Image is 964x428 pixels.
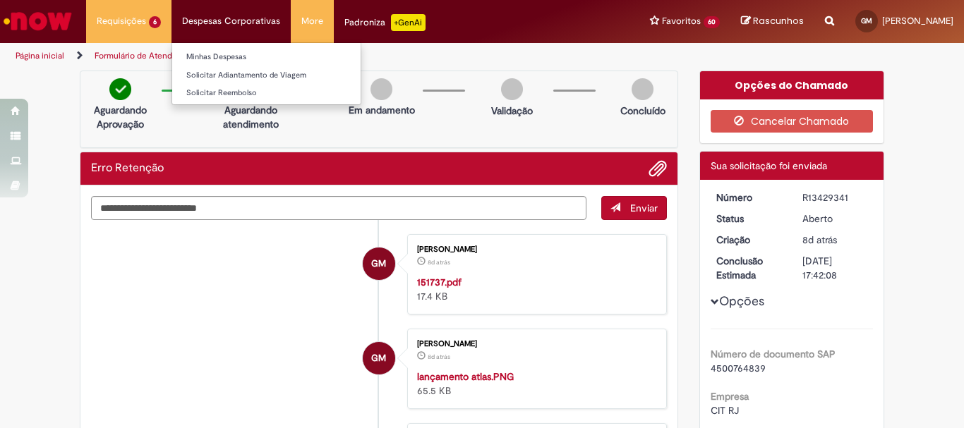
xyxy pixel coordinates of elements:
[370,78,392,100] img: img-circle-grey.png
[706,212,793,226] dt: Status
[802,233,837,246] span: 8d atrás
[172,49,361,65] a: Minhas Despesas
[649,159,667,178] button: Adicionar anexos
[802,233,868,247] div: 19/08/2025 15:42:04
[91,162,164,175] h2: Erro Retenção Histórico de tíquete
[711,110,874,133] button: Cancelar Chamado
[662,14,701,28] span: Favoritos
[706,254,793,282] dt: Conclusão Estimada
[711,362,766,374] span: 4500764839
[217,103,285,131] p: Aguardando atendimento
[417,369,652,398] div: 65.5 KB
[753,14,804,27] span: Rascunhos
[630,202,658,214] span: Enviar
[428,353,450,361] time: 19/08/2025 15:42:00
[417,276,462,288] a: 151737.pdf
[706,190,793,204] dt: Número
[802,190,868,204] div: R13429341
[344,14,426,31] div: Padroniza
[417,370,514,383] a: lançamento atlas.PNG
[91,196,586,220] textarea: Digite sua mensagem aqui...
[16,50,64,61] a: Página inicial
[149,16,161,28] span: 6
[172,68,361,83] a: Solicitar Adiantamento de Viagem
[391,14,426,31] p: +GenAi
[632,78,653,100] img: img-circle-grey.png
[501,78,523,100] img: img-circle-grey.png
[417,275,652,303] div: 17.4 KB
[491,104,533,118] p: Validação
[428,258,450,267] span: 8d atrás
[97,14,146,28] span: Requisições
[1,7,74,35] img: ServiceNow
[711,348,836,360] b: Número de documento SAP
[882,15,953,27] span: [PERSON_NAME]
[428,258,450,267] time: 19/08/2025 15:42:00
[861,16,872,25] span: GM
[172,85,361,101] a: Solicitar Reembolso
[363,342,395,374] div: Gabriel Marques
[182,14,280,28] span: Despesas Corporativas
[711,159,827,172] span: Sua solicitação foi enviada
[704,16,720,28] span: 60
[95,50,199,61] a: Formulário de Atendimento
[417,245,652,254] div: [PERSON_NAME]
[371,247,386,281] span: GM
[741,15,804,28] a: Rascunhos
[711,390,749,403] b: Empresa
[171,42,361,105] ul: Despesas Corporativas
[371,341,386,375] span: GM
[86,103,155,131] p: Aguardando Aprovação
[349,103,415,117] p: Em andamento
[802,212,868,226] div: Aberto
[700,71,884,99] div: Opções do Chamado
[802,233,837,246] time: 19/08/2025 15:42:04
[428,353,450,361] span: 8d atrás
[363,247,395,280] div: Gabriel Marques
[301,14,323,28] span: More
[706,233,793,247] dt: Criação
[711,404,739,417] span: CIT RJ
[109,78,131,100] img: check-circle-green.png
[620,104,665,118] p: Concluído
[601,196,667,220] button: Enviar
[417,340,652,348] div: [PERSON_NAME]
[11,43,632,69] ul: Trilhas de página
[802,254,868,282] div: [DATE] 17:42:08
